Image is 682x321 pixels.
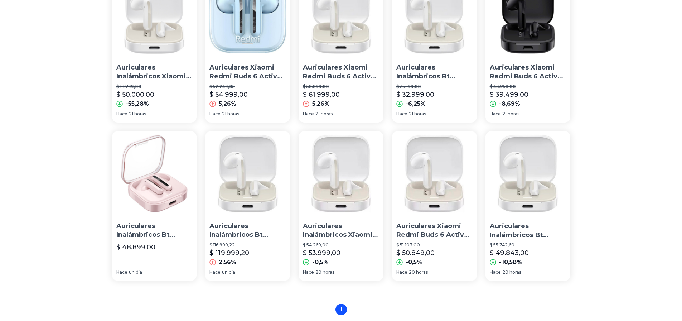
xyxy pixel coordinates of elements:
p: Auriculares Xiaomi Redmi Buds 6 Active Color Azul [209,63,286,81]
span: 21 horas [222,111,239,117]
p: $ 55.742,60 [490,242,566,248]
p: $ 52.249,05 [209,84,286,90]
span: un día [222,269,235,275]
img: Auriculares Inalámbricos Bt Xiaomi Redmi Buds 6 Active [112,131,197,216]
span: Hace [303,111,314,117]
p: -10,58% [499,258,522,267]
span: 20 horas [315,269,334,275]
p: Auriculares Inalámbricos Bt Xiaomi Redmi Buds 6 Active [116,222,193,240]
img: Auriculares Inalámbricos Xiaomi Redmi Buds 6 Active [299,131,383,216]
p: Auriculares Xiaomi Redmi Buds 6 Active Bluetooth 5.4 White [303,63,379,81]
a: Auriculares Xiaomi Redmi Buds 6 Active BtAuriculares Xiaomi Redmi Buds 6 Active Bt$ 51.103,00$ 50... [392,131,477,281]
p: $ 54.999,00 [209,90,248,100]
p: Auriculares Inalámbricos Bt Xiaomi Redmi Buds 6 Active Color [PERSON_NAME] [396,63,473,81]
span: 20 horas [502,269,521,275]
img: Auriculares Xiaomi Redmi Buds 6 Active Bt [392,131,477,216]
span: 21 horas [409,111,426,117]
span: 21 horas [129,111,146,117]
span: Hace [209,111,221,117]
span: Hace [396,269,407,275]
p: -55,28% [126,100,149,108]
span: 20 horas [409,269,428,275]
a: Auriculares Inalámbricos Xiaomi Redmi Buds 6 ActiveAuriculares Inalámbricos Xiaomi Redmi Buds 6 A... [299,131,383,281]
a: Auriculares Inalámbricos Bt Xiaomi Redmi Buds 6 Active BlancAuriculares Inalámbricos Bt Xiaomi Re... [205,131,290,281]
p: -0,5% [312,258,329,267]
p: $ 51.103,00 [396,242,473,248]
a: Auriculares Inalámbricos Bt Xiaomi Redmi Buds 6 ActiveAuriculares Inalámbricos Bt Xiaomi Redmi Bu... [112,131,197,281]
p: 2,56% [219,258,236,267]
span: 21 horas [315,111,333,117]
span: Hace [303,269,314,275]
img: Auriculares Inalámbricos Bt Xiaomi Redmi Buds 6 Active Blanc [205,131,290,216]
a: Auriculares Inalámbricos Bt Xiaomi Redmi Buds 6 Active Color BlancoAuriculares Inalámbricos Bt Xi... [485,131,570,281]
p: $ 39.499,00 [490,90,528,100]
span: Hace [490,269,501,275]
img: Auriculares Inalámbricos Bt Xiaomi Redmi Buds 6 Active Color Blanco [485,131,570,216]
p: $ 50.849,00 [396,248,435,258]
p: $ 58.899,00 [303,84,379,90]
p: $ 35.199,00 [396,84,473,90]
p: Auriculares Inalámbricos Bt Xiaomi Redmi Buds 6 Active Blanc [209,222,286,240]
span: Hace [116,269,127,275]
p: $ 116.999,22 [209,242,286,248]
p: -6,25% [406,100,426,108]
p: -0,5% [406,258,422,267]
p: $ 54.269,00 [303,242,379,248]
span: 21 horas [502,111,519,117]
p: 5,26% [219,100,236,108]
p: Auriculares Inalámbricos Xiaomi Redmi Buds 6 Active [303,222,379,240]
p: -8,69% [499,100,520,108]
p: $ 48.899,00 [116,242,155,252]
p: 5,26% [312,100,330,108]
p: Auriculares Inalámbricos Xiaomi Redmi Buds 6 Active White Re [116,63,193,81]
p: $ 53.999,00 [303,248,340,258]
span: un día [129,269,142,275]
span: Hace [396,111,407,117]
span: Hace [490,111,501,117]
p: Auriculares Inalámbricos Bt Xiaomi Redmi Buds 6 Active Color [PERSON_NAME] [490,222,566,240]
p: Auriculares Xiaomi Redmi Buds 6 Active Bluetooth 5.4 Color Negro Claro [490,63,566,81]
p: $ 111.799,00 [116,84,193,90]
span: Hace [116,111,127,117]
span: Hace [209,269,221,275]
p: $ 49.843,00 [490,248,529,258]
p: $ 61.999,00 [303,90,340,100]
p: $ 32.999,00 [396,90,434,100]
p: Auriculares Xiaomi Redmi Buds 6 Active Bt [396,222,473,240]
p: $ 119.999,20 [209,248,249,258]
p: $ 43.258,00 [490,84,566,90]
p: $ 50.000,00 [116,90,154,100]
